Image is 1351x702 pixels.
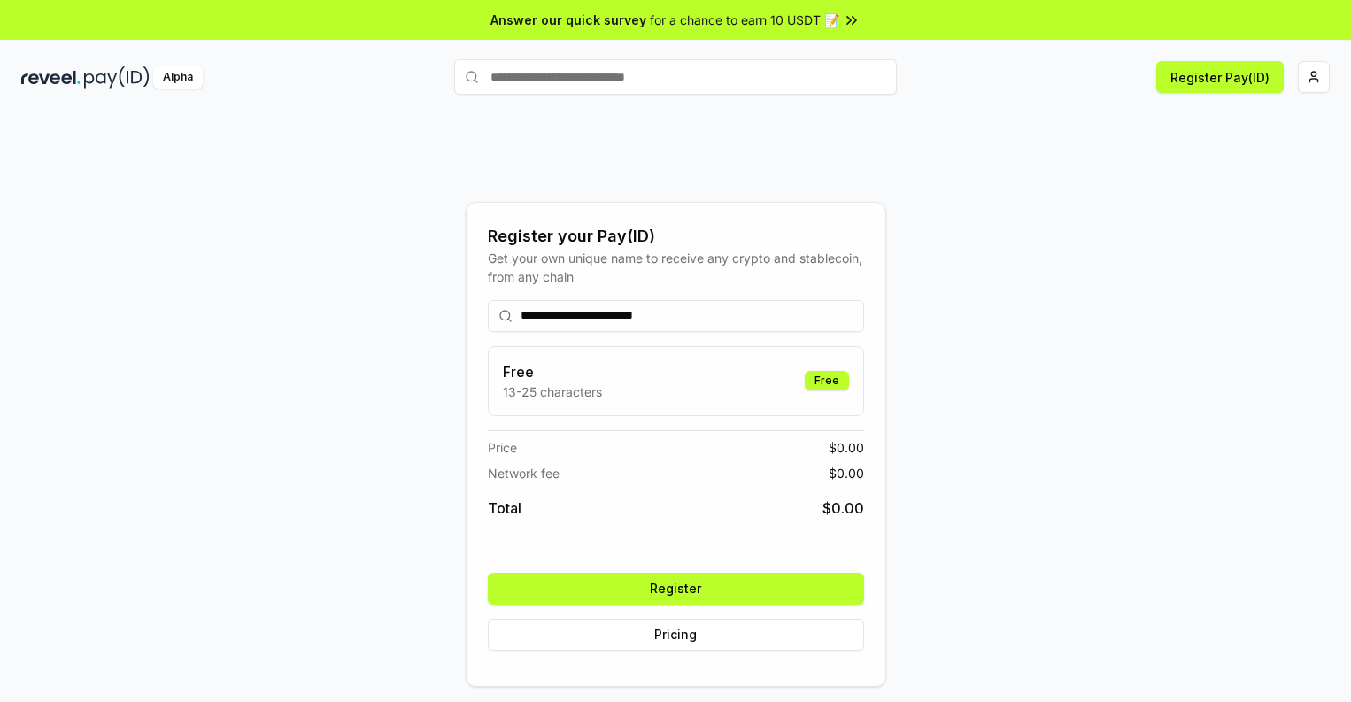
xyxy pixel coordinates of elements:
[805,371,849,390] div: Free
[650,11,839,29] span: for a chance to earn 10 USDT 📝
[503,382,602,401] p: 13-25 characters
[503,361,602,382] h3: Free
[1156,61,1284,93] button: Register Pay(ID)
[84,66,150,89] img: pay_id
[488,464,560,482] span: Network fee
[153,66,203,89] div: Alpha
[488,498,521,519] span: Total
[21,66,81,89] img: reveel_dark
[488,573,864,605] button: Register
[488,249,864,286] div: Get your own unique name to receive any crypto and stablecoin, from any chain
[829,438,864,457] span: $ 0.00
[829,464,864,482] span: $ 0.00
[490,11,646,29] span: Answer our quick survey
[488,224,864,249] div: Register your Pay(ID)
[488,619,864,651] button: Pricing
[488,438,517,457] span: Price
[822,498,864,519] span: $ 0.00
